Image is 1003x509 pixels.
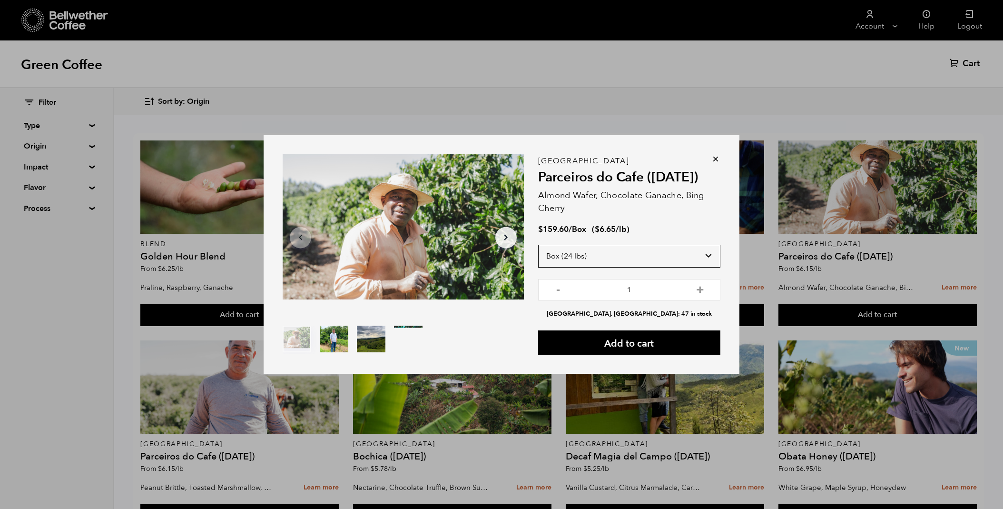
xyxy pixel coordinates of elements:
[538,189,720,215] p: Almond Wafer, Chocolate Ganache, Bing Cherry
[538,309,720,319] li: [GEOGRAPHIC_DATA], [GEOGRAPHIC_DATA]: 47 in stock
[552,284,564,293] button: -
[616,224,627,235] span: /lb
[595,224,616,235] bdi: 6.65
[538,170,720,186] h2: Parceiros do Cafe ([DATE])
[592,224,629,235] span: ( )
[595,224,600,235] span: $
[538,224,543,235] span: $
[538,330,720,355] button: Add to cart
[569,224,572,235] span: /
[694,284,706,293] button: +
[538,224,569,235] bdi: 159.60
[572,224,586,235] span: Box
